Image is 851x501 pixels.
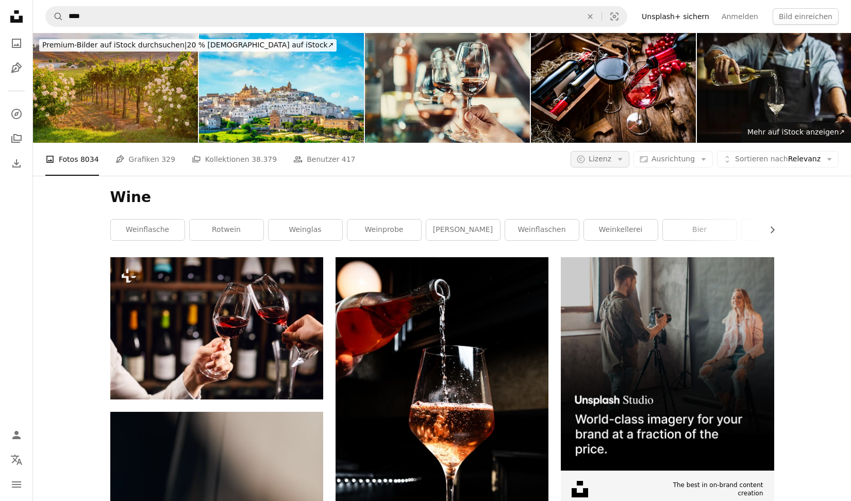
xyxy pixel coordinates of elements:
[33,33,198,143] img: Kalifornischen Weingut in der Abenddämmerung mit weißen Rosen (P)
[6,128,27,149] a: Kollektionen
[46,7,63,26] button: Unsplash suchen
[252,154,277,165] span: 38.379
[269,220,342,240] a: Weinglas
[663,220,737,240] a: Bier
[45,6,627,27] form: Finden Sie Bildmaterial auf der ganzen Webseite
[735,155,788,163] span: Sortieren nach
[646,481,763,498] span: The best in on-brand content creation
[33,33,343,58] a: Premium-Bilder auf iStock durchsuchen|20 % [DEMOGRAPHIC_DATA] auf iStock↗
[6,449,27,470] button: Sprache
[6,58,27,78] a: Grafiken
[742,220,815,240] a: Weißwein
[293,143,355,176] a: Benutzer 417
[717,151,839,168] button: Sortieren nachRelevanz
[192,143,277,176] a: Kollektionen 38.379
[652,155,695,163] span: Ausrichtung
[365,33,530,143] img: Weinprobe.
[6,153,27,174] a: Bisherige Downloads
[6,425,27,445] a: Anmelden / Registrieren
[6,104,27,124] a: Entdecken
[572,481,588,497] img: file-1631678316303-ed18b8b5cb9cimage
[773,8,839,25] button: Bild einreichen
[715,8,764,25] a: Anmelden
[342,154,356,165] span: 417
[561,257,774,470] img: file-1715651741414-859baba4300dimage
[747,128,845,136] span: Mehr auf iStock anzeigen ↗
[161,154,175,165] span: 329
[6,33,27,54] a: Fotos
[6,6,27,29] a: Startseite — Unsplash
[505,220,579,240] a: Weinflaschen
[589,155,611,163] span: Lizenz
[111,220,185,240] a: Weinflasche
[42,41,187,49] span: Premium-Bilder auf iStock durchsuchen |
[110,188,774,207] h1: Wine
[636,8,715,25] a: Unsplash+ sichern
[110,257,323,399] img: Zwei Menschen, die mit Gläsern Rotwein klirren, Erfolge feiern oder im Weinrestaurant anstoßen, g...
[190,220,263,240] a: Rotwein
[6,474,27,495] button: Menü
[531,33,696,143] img: Gießen Rotwein in ein Glas auf rustikalen Holztisch
[42,41,333,49] span: 20 % [DEMOGRAPHIC_DATA] auf iStock ↗
[741,122,851,143] a: Mehr auf iStock anzeigen↗
[633,151,713,168] button: Ausrichtung
[347,220,421,240] a: Weinprobe
[110,323,323,332] a: Zwei Menschen, die mit Gläsern Rotwein klirren, Erfolge feiern oder im Weinrestaurant anstoßen, g...
[426,220,500,240] a: [PERSON_NAME]
[602,7,627,26] button: Visuelle Suche
[735,154,821,164] span: Relevanz
[584,220,658,240] a: Weinkellerei
[336,412,548,422] a: Schnaps gießt in Weinglas
[579,7,602,26] button: Löschen
[115,143,175,176] a: Grafiken 329
[571,151,629,168] button: Lizenz
[199,33,364,143] img: Ostuni weiße Stadt Skyline bei Sonnenuntergang, Brindisi, Apulien, Italien.
[763,220,774,240] button: Liste nach rechts verschieben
